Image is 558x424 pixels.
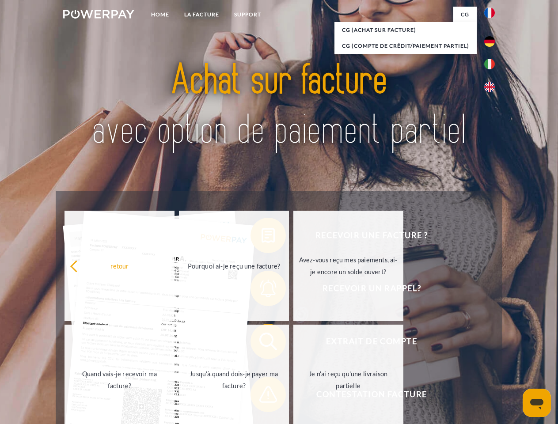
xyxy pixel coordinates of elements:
[70,260,169,272] div: retour
[227,7,269,23] a: Support
[293,211,403,321] a: Avez-vous reçu mes paiements, ai-je encore un solde ouvert?
[334,22,477,38] a: CG (achat sur facture)
[144,7,177,23] a: Home
[484,8,495,18] img: fr
[299,368,398,392] div: Je n'ai reçu qu'une livraison partielle
[63,10,134,19] img: logo-powerpay-white.svg
[484,36,495,47] img: de
[84,42,474,169] img: title-powerpay_fr.svg
[184,368,284,392] div: Jusqu'à quand dois-je payer ma facture?
[484,82,495,92] img: en
[299,254,398,278] div: Avez-vous reçu mes paiements, ai-je encore un solde ouvert?
[184,260,284,272] div: Pourquoi ai-je reçu une facture?
[484,59,495,69] img: it
[177,7,227,23] a: LA FACTURE
[523,389,551,417] iframe: Bouton de lancement de la fenêtre de messagerie
[70,368,169,392] div: Quand vais-je recevoir ma facture?
[453,7,477,23] a: CG
[334,38,477,54] a: CG (Compte de crédit/paiement partiel)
